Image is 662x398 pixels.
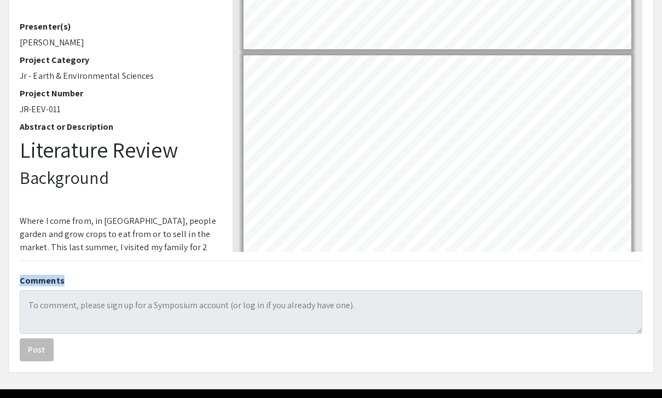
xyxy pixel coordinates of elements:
[20,55,216,65] h2: Project Category
[20,338,54,361] button: Post
[20,166,109,189] span: Background
[20,70,216,83] p: Jr - Earth & Environmental Sciences
[20,275,642,286] h2: Comments
[20,215,216,358] span: Where I come from, in [GEOGRAPHIC_DATA], people garden and grow crops to eat from or to sell in t...
[20,21,216,32] h2: Presenter(s)
[20,88,216,99] h2: Project Number
[8,349,47,390] iframe: Chat
[20,103,216,116] p: JR-EEV-011
[239,50,636,278] div: Page 8
[20,122,216,132] h2: Abstract or Description
[20,36,216,49] p: [PERSON_NAME]
[20,135,178,164] span: Literature Review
